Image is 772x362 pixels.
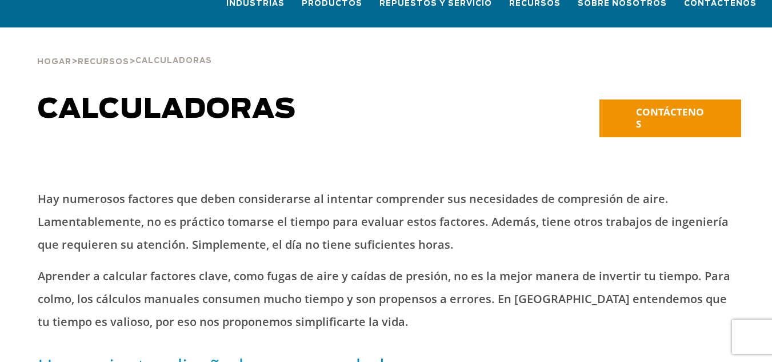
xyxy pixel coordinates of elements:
[129,57,135,66] font: >
[135,57,212,65] font: Calculadoras
[38,191,729,252] font: Hay numerosos factores que deben considerarse al intentar comprender sus necesidades de compresió...
[37,58,71,66] font: Hogar
[38,96,296,124] font: Calculadoras
[78,56,129,66] a: Recursos
[78,58,129,66] font: Recursos
[38,268,730,329] font: Aprender a calcular factores clave, como fugas de aire y caídas de presión, no es la mejor manera...
[636,105,704,130] font: CONTÁCTENOS
[37,56,71,66] a: Hogar
[71,57,78,66] font: >
[599,100,741,137] a: CONTÁCTENOS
